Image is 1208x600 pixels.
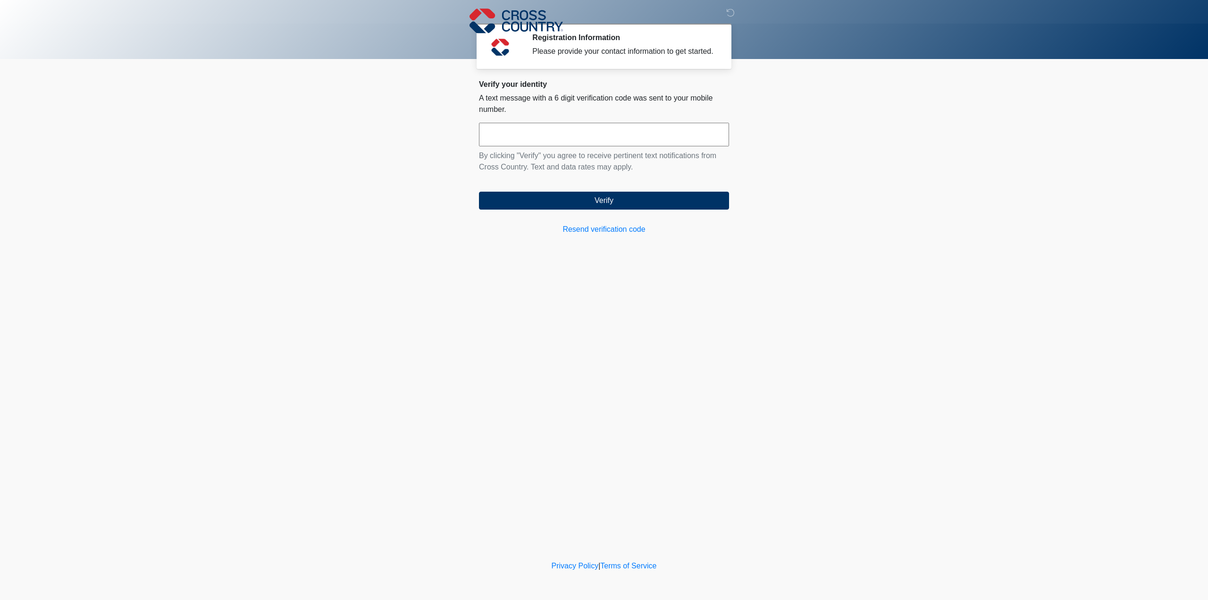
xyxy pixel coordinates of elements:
[486,33,514,61] img: Agent Avatar
[600,562,656,570] a: Terms of Service
[479,150,729,173] p: By clicking "Verify" you agree to receive pertinent text notifications from Cross Country. Text a...
[479,80,729,89] h2: Verify your identity
[532,46,715,57] div: Please provide your contact information to get started.
[470,7,563,34] img: Cross Country Logo
[479,224,729,235] a: Resend verification code
[479,192,729,210] button: Verify
[479,93,729,115] p: A text message with a 6 digit verification code was sent to your mobile number.
[552,562,599,570] a: Privacy Policy
[598,562,600,570] a: |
